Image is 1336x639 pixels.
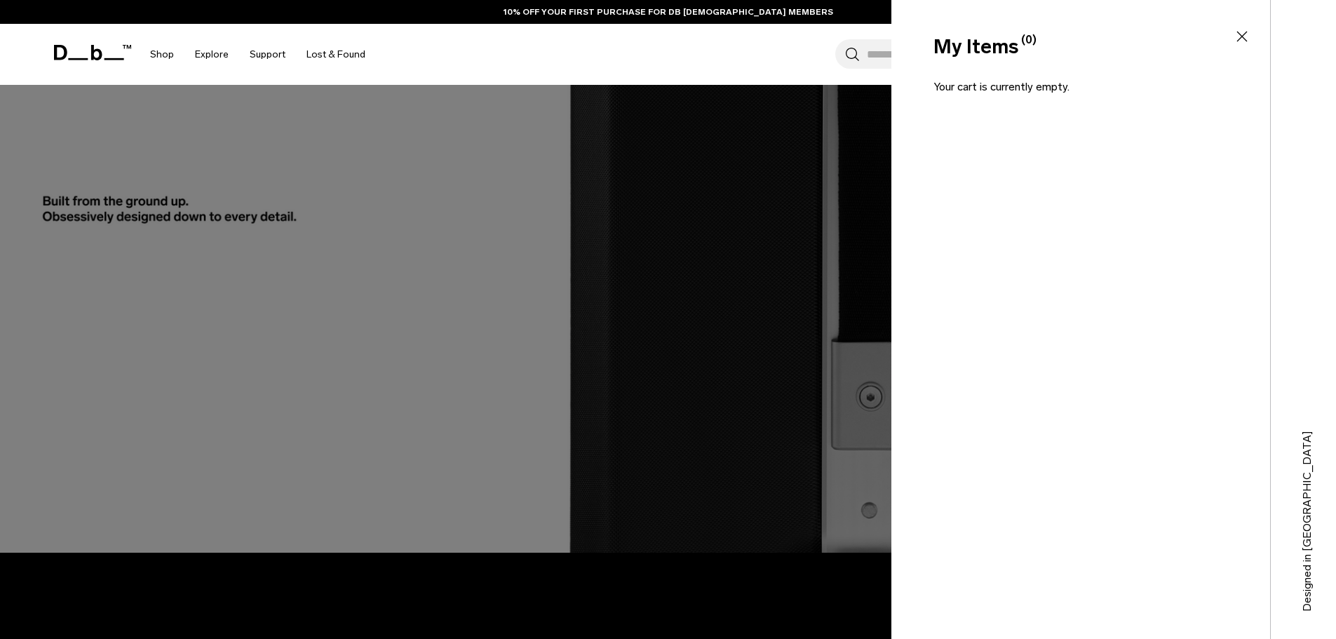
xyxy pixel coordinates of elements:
[504,6,833,18] a: 10% OFF YOUR FIRST PURCHASE FOR DB [DEMOGRAPHIC_DATA] MEMBERS
[933,32,1225,62] div: My Items
[933,79,1228,118] p: Your cart is currently empty.
[306,29,365,79] a: Lost & Found
[140,24,376,85] nav: Main Navigation
[1299,401,1316,612] p: Designed in [GEOGRAPHIC_DATA]
[195,29,229,79] a: Explore
[150,29,174,79] a: Shop
[1021,32,1037,48] span: (0)
[250,29,285,79] a: Support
